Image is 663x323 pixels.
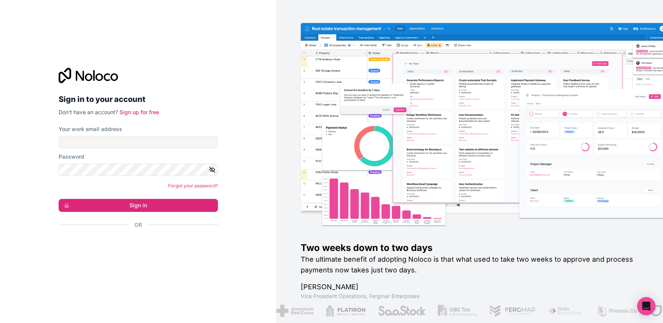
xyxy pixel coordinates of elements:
img: /assets/fergmar-CudnrXN5.png [489,305,536,317]
input: Email address [59,136,218,148]
button: Sign in [59,199,218,212]
label: Your work email address [59,125,122,133]
img: /assets/phoenix-BREaitsQ.png [596,305,637,317]
img: /assets/gbstax-C-GtDUiK.png [438,305,477,317]
a: Forgot your password? [168,183,218,189]
iframe: Sign in with Google Button [55,237,216,254]
img: /assets/flatiron-C8eUkumj.png [326,305,365,317]
a: Sign up for free [120,109,159,115]
label: Password [59,153,84,161]
img: /assets/fiera-fwj2N5v4.png [548,305,584,317]
img: /assets/american-red-cross-BAupjrZR.png [276,305,313,317]
img: /assets/saastock-C6Zbiodz.png [378,305,426,317]
h1: Two weeks down to two days [301,242,638,254]
input: Password [59,164,218,176]
h1: [PERSON_NAME] [301,282,638,292]
div: Open Intercom Messenger [637,297,655,315]
h2: Sign in to your account [59,92,218,106]
h2: The ultimate benefit of adopting Noloco is that what used to take two weeks to approve and proces... [301,254,638,275]
span: Or [134,221,142,229]
span: Don't have an account? [59,109,118,115]
h1: Vice President Operations , Fergmar Enterprises [301,292,638,300]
